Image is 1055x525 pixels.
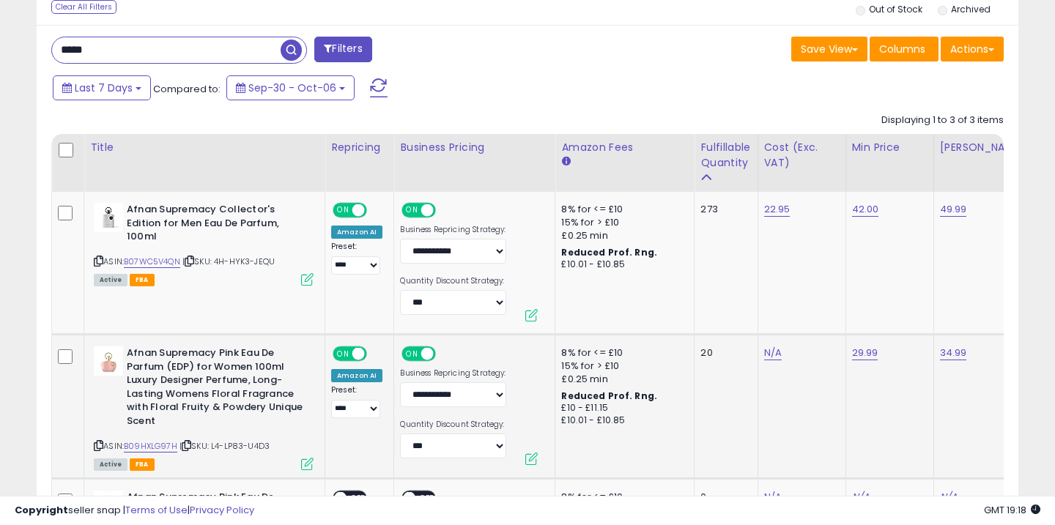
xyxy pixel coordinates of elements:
span: FBA [130,274,155,286]
a: 49.99 [940,202,967,217]
div: Business Pricing [400,140,549,155]
div: Amazon AI [331,226,382,239]
label: Quantity Discount Strategy: [400,276,506,286]
div: [PERSON_NAME] [940,140,1027,155]
img: 31Y8BtoWEhL._SL40_.jpg [94,346,123,376]
div: ASIN: [94,346,314,469]
div: Fulfillable Quantity [700,140,751,171]
div: Preset: [331,385,382,418]
div: £10.01 - £10.85 [561,414,683,427]
div: Amazon AI [331,369,382,382]
span: OFF [434,348,457,360]
div: 15% for > £10 [561,216,683,229]
span: Last 7 Days [75,81,133,95]
button: Last 7 Days [53,75,151,100]
b: Reduced Prof. Rng. [561,246,657,258]
a: 42.00 [852,202,879,217]
label: Out of Stock [869,3,922,15]
label: Business Repricing Strategy: [400,225,506,235]
span: All listings currently available for purchase on Amazon [94,274,127,286]
img: 41afXLZIwiL._SL40_.jpg [94,203,123,232]
span: ON [404,204,422,217]
div: ASIN: [94,203,314,284]
div: £10.01 - £10.85 [561,258,683,271]
span: ON [334,348,352,360]
label: Business Repricing Strategy: [400,368,506,379]
div: Repricing [331,140,388,155]
div: 20 [700,346,746,360]
div: Amazon Fees [561,140,688,155]
a: Terms of Use [125,503,188,517]
button: Sep-30 - Oct-06 [226,75,355,100]
button: Actions [941,37,1004,62]
a: 22.95 [764,202,791,217]
span: All listings currently available for purchase on Amazon [94,458,127,471]
div: 273 [700,203,746,216]
button: Columns [870,37,939,62]
div: Cost (Exc. VAT) [764,140,840,171]
span: | SKU: L4-LP83-U4D3 [179,440,270,452]
div: 8% for <= £10 [561,203,683,216]
div: 8% for <= £10 [561,346,683,360]
span: Sep-30 - Oct-06 [248,81,336,95]
a: Privacy Policy [190,503,254,517]
label: Archived [951,3,991,15]
a: B07WC5V4QN [124,256,180,268]
label: Quantity Discount Strategy: [400,420,506,430]
span: OFF [365,204,388,217]
div: 15% for > £10 [561,360,683,373]
a: B09HXLG97H [124,440,177,453]
a: 34.99 [940,346,967,360]
span: ON [334,204,352,217]
span: | SKU: 4H-HYK3-JEQU [182,256,275,267]
a: 29.99 [852,346,878,360]
b: Afnan Supremacy Collector's Edition for Men Eau De Parfum, 100ml [127,203,305,247]
span: FBA [130,458,155,471]
span: 2025-10-14 19:18 GMT [984,503,1040,517]
button: Filters [314,37,371,62]
div: £0.25 min [561,373,683,386]
span: ON [404,348,422,360]
div: £0.25 min [561,229,683,242]
div: £10 - £11.15 [561,402,683,414]
div: Min Price [852,140,928,155]
div: seller snap | | [15,504,254,518]
div: Title [90,140,319,155]
a: N/A [764,346,782,360]
span: OFF [365,348,388,360]
div: Preset: [331,242,382,275]
b: Afnan Supremacy Pink Eau De Parfum (EDP) for Women 100ml Luxury Designer Perfume, Long-Lasting Wo... [127,346,305,431]
div: Displaying 1 to 3 of 3 items [881,113,1004,127]
b: Reduced Prof. Rng. [561,390,657,402]
span: Compared to: [153,82,221,96]
span: OFF [434,204,457,217]
span: Columns [879,42,925,56]
small: Amazon Fees. [561,155,570,168]
button: Save View [791,37,867,62]
strong: Copyright [15,503,68,517]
